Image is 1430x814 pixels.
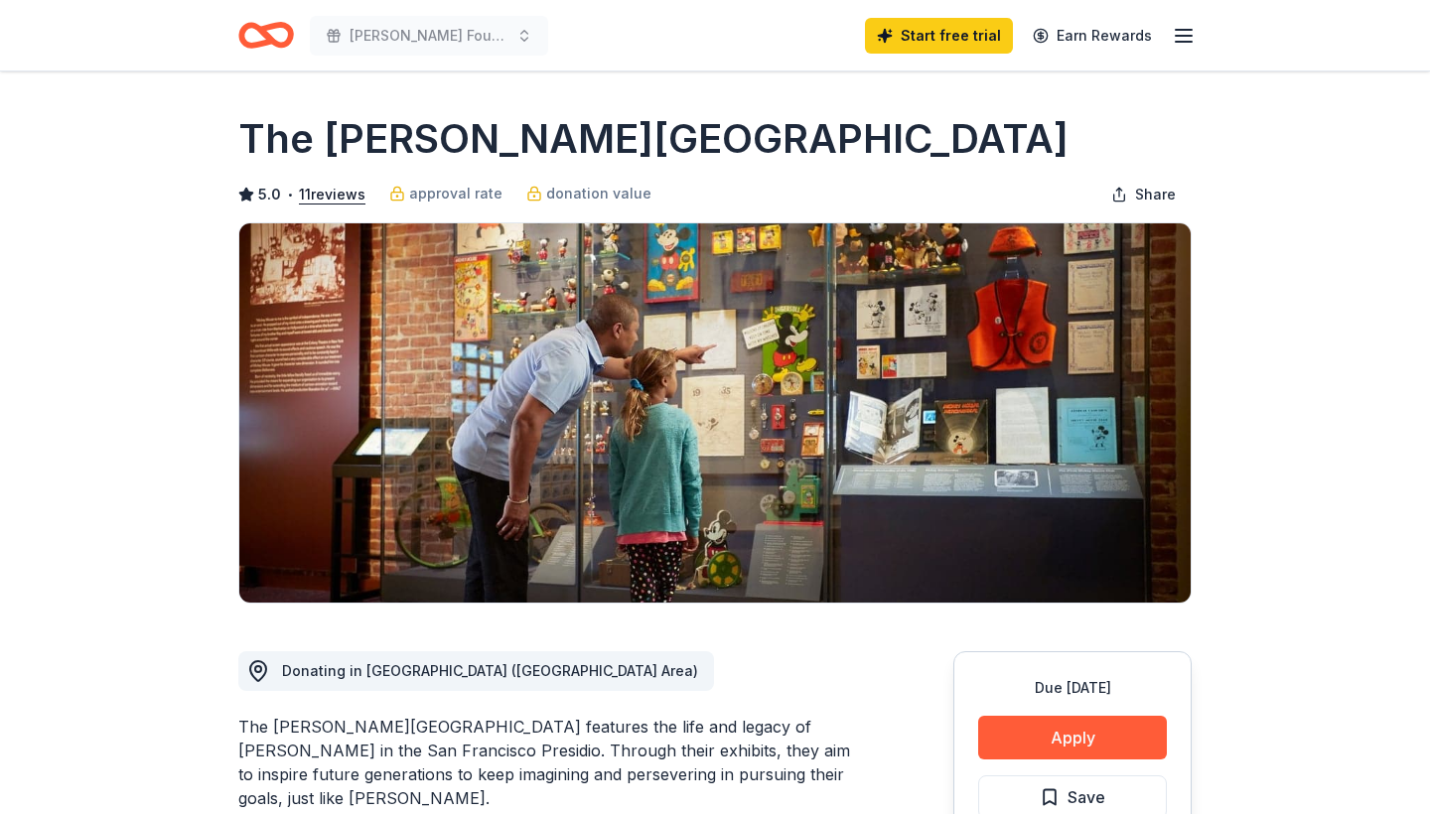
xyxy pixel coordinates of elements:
button: Share [1095,175,1192,214]
span: donation value [546,182,651,205]
a: Start free trial [865,18,1013,54]
span: Share [1135,183,1176,206]
a: approval rate [389,182,502,205]
a: Earn Rewards [1021,18,1164,54]
span: 5.0 [258,183,281,206]
a: donation value [526,182,651,205]
h1: The [PERSON_NAME][GEOGRAPHIC_DATA] [238,111,1069,167]
div: Due [DATE] [978,676,1167,700]
button: 11reviews [299,183,365,206]
div: The [PERSON_NAME][GEOGRAPHIC_DATA] features the life and legacy of [PERSON_NAME] in the San Franc... [238,715,858,810]
span: approval rate [409,182,502,205]
span: • [287,187,294,203]
span: Donating in [GEOGRAPHIC_DATA] ([GEOGRAPHIC_DATA] Area) [282,662,698,679]
img: Image for The Walt Disney Museum [239,223,1191,603]
span: [PERSON_NAME] Foundation’s 8th AnnualFundraising Gala for DIPG [350,24,508,48]
a: Home [238,12,294,59]
span: Save [1068,784,1105,810]
button: Apply [978,716,1167,759]
button: [PERSON_NAME] Foundation’s 8th AnnualFundraising Gala for DIPG [310,16,548,56]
